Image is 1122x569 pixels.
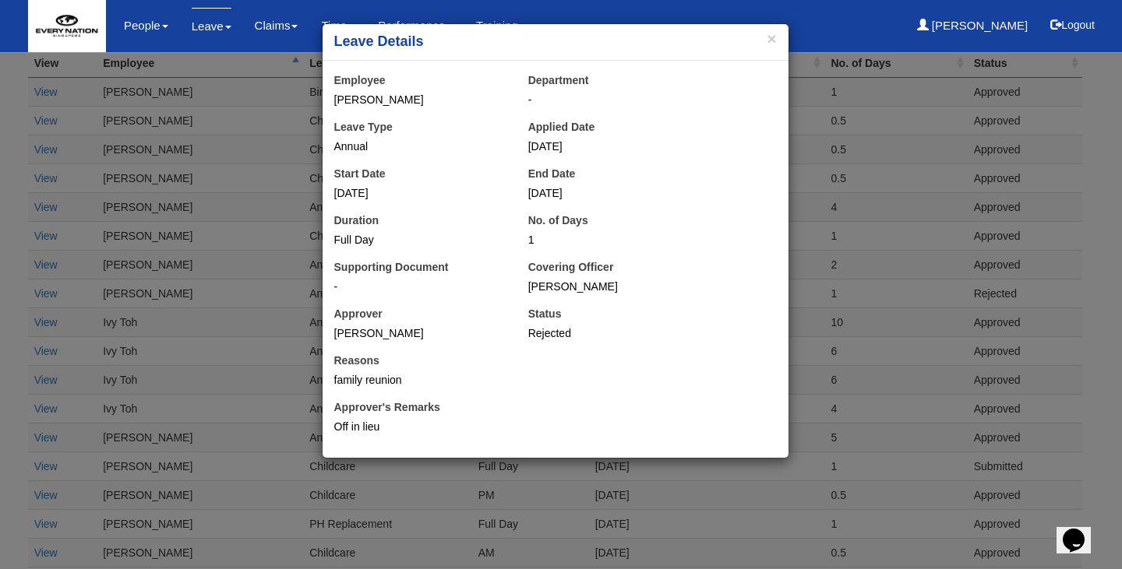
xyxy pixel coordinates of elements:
label: End Date [528,166,576,181]
div: Full Day [334,232,505,248]
iframe: chat widget [1057,507,1106,553]
button: × [767,30,776,47]
div: Rejected [528,325,699,341]
label: Duration [334,212,379,228]
div: Annual [334,139,505,154]
div: [DATE] [334,185,505,201]
label: Employee [334,72,386,88]
div: - [334,279,505,294]
label: Applied Date [528,119,595,135]
label: No. of Days [528,212,588,228]
label: Start Date [334,166,386,181]
label: Leave Type [334,119,393,135]
b: Leave Details [334,33,424,49]
div: 1 [528,232,699,248]
div: [PERSON_NAME] [334,325,505,341]
div: [DATE] [528,139,699,154]
label: Reasons [334,353,379,368]
div: [DATE] [528,185,699,201]
label: Approver [334,306,383,321]
div: [PERSON_NAME] [528,279,777,294]
label: Approver's Remarks [334,399,440,415]
label: Status [528,306,562,321]
label: Covering Officer [528,259,614,275]
div: [PERSON_NAME] [334,92,505,107]
div: family reunion [334,372,583,388]
div: Off in lieu [334,419,777,434]
label: Department [528,72,589,88]
label: Supporting Document [334,259,449,275]
div: - [528,92,777,107]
